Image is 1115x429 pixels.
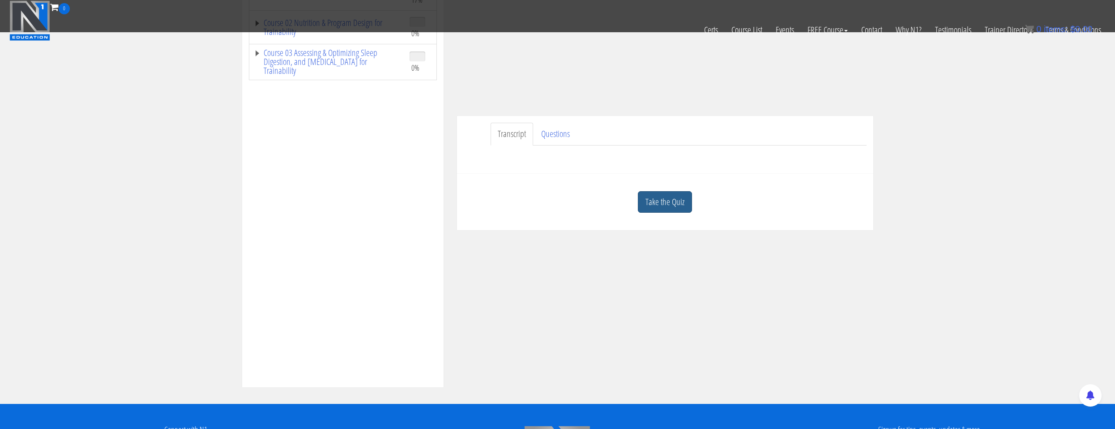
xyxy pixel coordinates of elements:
[534,123,577,146] a: Questions
[638,191,692,213] a: Take the Quiz
[697,14,725,46] a: Certs
[411,63,419,73] span: 0%
[928,14,978,46] a: Testimonials
[1039,14,1108,46] a: Terms & Conditions
[1036,24,1041,34] span: 0
[1025,24,1093,34] a: 0 items: $0.00
[1070,24,1093,34] bdi: 0.00
[769,14,801,46] a: Events
[1025,25,1034,34] img: icon11.png
[50,1,70,13] a: 0
[889,14,928,46] a: Why N1?
[254,48,401,75] a: Course 03 Assessing & Optimizing Sleep Digestion, and [MEDICAL_DATA] for Trainability
[59,3,70,14] span: 0
[1044,24,1068,34] span: items:
[1070,24,1075,34] span: $
[9,0,50,41] img: n1-education
[854,14,889,46] a: Contact
[978,14,1039,46] a: Trainer Directory
[491,123,533,146] a: Transcript
[725,14,769,46] a: Course List
[801,14,854,46] a: FREE Course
